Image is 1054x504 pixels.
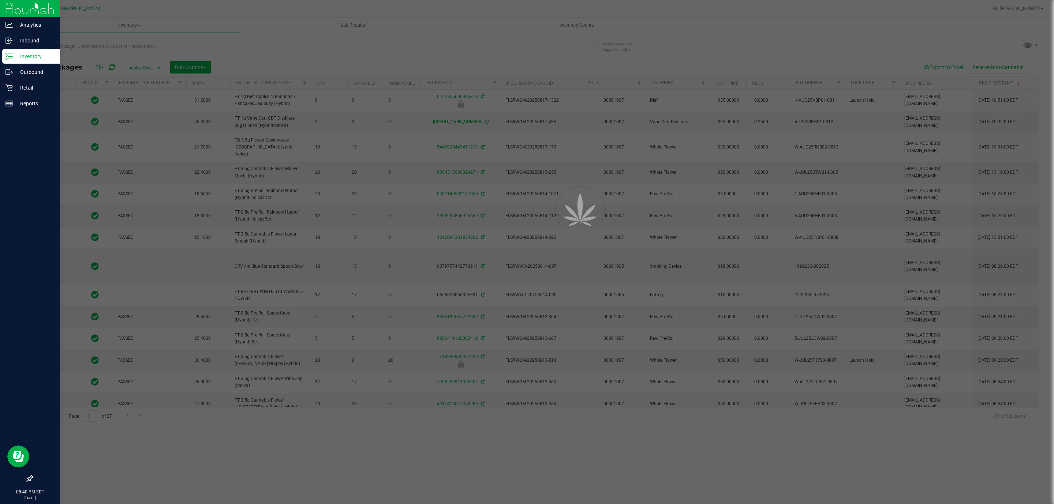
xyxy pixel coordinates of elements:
[13,52,57,61] p: Inventory
[13,36,57,45] p: Inbound
[7,445,29,467] iframe: Resource center
[5,100,13,107] inline-svg: Reports
[5,68,13,76] inline-svg: Outbound
[5,21,13,29] inline-svg: Analytics
[13,20,57,29] p: Analytics
[3,495,57,501] p: [DATE]
[13,99,57,108] p: Reports
[13,83,57,92] p: Retail
[13,68,57,76] p: Outbound
[5,84,13,91] inline-svg: Retail
[3,489,57,495] p: 08:40 PM EDT
[5,53,13,60] inline-svg: Inventory
[5,37,13,44] inline-svg: Inbound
